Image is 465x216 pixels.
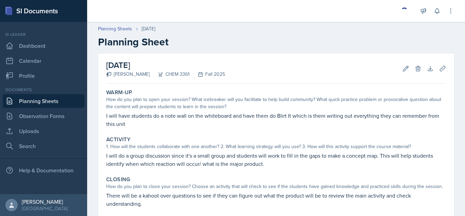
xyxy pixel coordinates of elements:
[106,136,130,143] label: Activity
[3,54,84,68] a: Calendar
[3,87,84,93] div: Documents
[106,89,132,96] label: Warm-Up
[3,124,84,138] a: Uploads
[150,71,190,78] div: CHEM 3361
[3,139,84,153] a: Search
[106,96,446,110] div: How do you plan to open your session? What icebreaker will you facilitate to help build community...
[106,152,446,168] p: I will do a group discussion since it's a small group and students will work to fill in the gaps ...
[106,176,130,183] label: Closing
[190,71,225,78] div: Fall 2025
[142,25,155,32] div: [DATE]
[106,59,225,71] h2: [DATE]
[106,71,150,78] div: [PERSON_NAME]
[3,94,84,108] a: Planning Sheets
[3,69,84,83] a: Profile
[106,143,446,150] div: 1. How will the students collaborate with one another? 2. What learning strategy will you use? 3....
[98,25,132,32] a: Planning Sheets
[3,109,84,123] a: Observation Forms
[22,198,68,205] div: [PERSON_NAME]
[98,36,454,48] h2: Planning Sheet
[106,112,446,128] p: I will have students do a note wall on the whiteboard and have them do Blirt It which is them wri...
[106,183,446,190] div: How do you plan to close your session? Choose an activity that will check to see if the students ...
[106,191,446,208] p: There will be a kahoot over questions to see if they can figure out what the product will be to r...
[3,31,84,38] div: Si leader
[22,205,68,212] div: [GEOGRAPHIC_DATA]
[3,39,84,53] a: Dashboard
[3,163,84,177] div: Help & Documentation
